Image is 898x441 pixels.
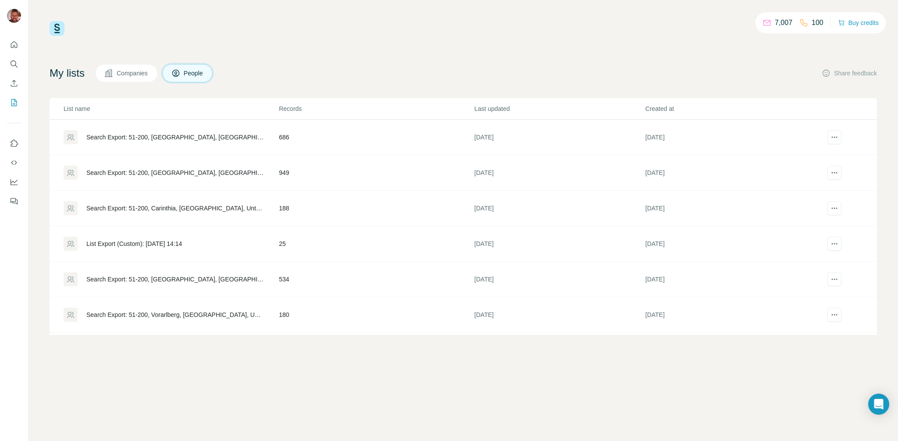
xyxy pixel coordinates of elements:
[86,133,264,142] div: Search Export: 51-200, [GEOGRAPHIC_DATA], [GEOGRAPHIC_DATA], Unternehmensinhaber, Geschäftsführen...
[474,226,645,262] td: [DATE]
[86,168,264,177] div: Search Export: 51-200, [GEOGRAPHIC_DATA], [GEOGRAPHIC_DATA], Geschäftsführer, CEO, [GEOGRAPHIC_DA...
[827,166,841,180] button: actions
[7,174,21,190] button: Dashboard
[278,262,474,297] td: 534
[474,297,645,333] td: [DATE]
[827,308,841,322] button: actions
[278,333,474,368] td: 301
[7,193,21,209] button: Feedback
[645,262,816,297] td: [DATE]
[775,18,792,28] p: 7,007
[184,69,204,78] span: People
[7,135,21,151] button: Use Surfe on LinkedIn
[474,191,645,226] td: [DATE]
[474,104,645,113] p: Last updated
[278,226,474,262] td: 25
[645,155,816,191] td: [DATE]
[645,333,816,368] td: [DATE]
[645,226,816,262] td: [DATE]
[474,120,645,155] td: [DATE]
[278,155,474,191] td: 949
[64,104,278,113] p: List name
[50,66,85,80] h4: My lists
[7,9,21,23] img: Avatar
[868,394,889,415] div: Open Intercom Messenger
[474,262,645,297] td: [DATE]
[827,272,841,286] button: actions
[822,69,877,78] button: Share feedback
[645,104,816,113] p: Created at
[278,120,474,155] td: 686
[827,201,841,215] button: actions
[474,333,645,368] td: [DATE]
[7,95,21,110] button: My lists
[827,237,841,251] button: actions
[645,297,816,333] td: [DATE]
[117,69,149,78] span: Companies
[7,155,21,171] button: Use Surfe API
[7,37,21,53] button: Quick start
[86,275,264,284] div: Search Export: 51-200, [GEOGRAPHIC_DATA], [GEOGRAPHIC_DATA], Unternehmensinhaber, Gesch%C3%A4ftsf...
[645,120,816,155] td: [DATE]
[86,310,264,319] div: Search Export: 51-200, Vorarlberg, [GEOGRAPHIC_DATA], Unternehmensinhaber, Gesch%C3%A4ftsf%C3%BCh...
[827,130,841,144] button: actions
[812,18,823,28] p: 100
[278,297,474,333] td: 180
[645,191,816,226] td: [DATE]
[86,239,182,248] div: List Export (Custom): [DATE] 14:14
[7,56,21,72] button: Search
[474,155,645,191] td: [DATE]
[838,17,879,29] button: Buy credits
[50,21,64,36] img: Surfe Logo
[86,204,264,213] div: Search Export: 51-200, Carinthia, [GEOGRAPHIC_DATA], Unternehmensinhaber, Geschäftsführer, CEO, D...
[279,104,474,113] p: Records
[7,75,21,91] button: Enrich CSV
[278,191,474,226] td: 188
